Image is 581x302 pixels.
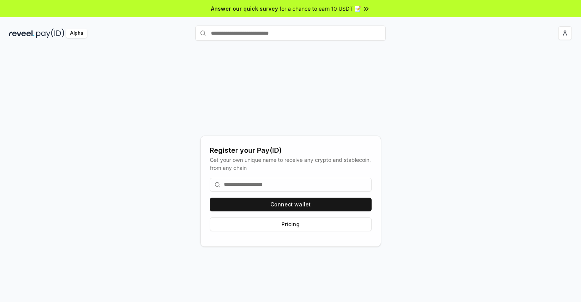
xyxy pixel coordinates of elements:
span: for a chance to earn 10 USDT 📝 [279,5,361,13]
button: Connect wallet [210,198,372,211]
span: Answer our quick survey [211,5,278,13]
div: Alpha [66,29,87,38]
img: pay_id [36,29,64,38]
button: Pricing [210,217,372,231]
div: Register your Pay(ID) [210,145,372,156]
div: Get your own unique name to receive any crypto and stablecoin, from any chain [210,156,372,172]
img: reveel_dark [9,29,35,38]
